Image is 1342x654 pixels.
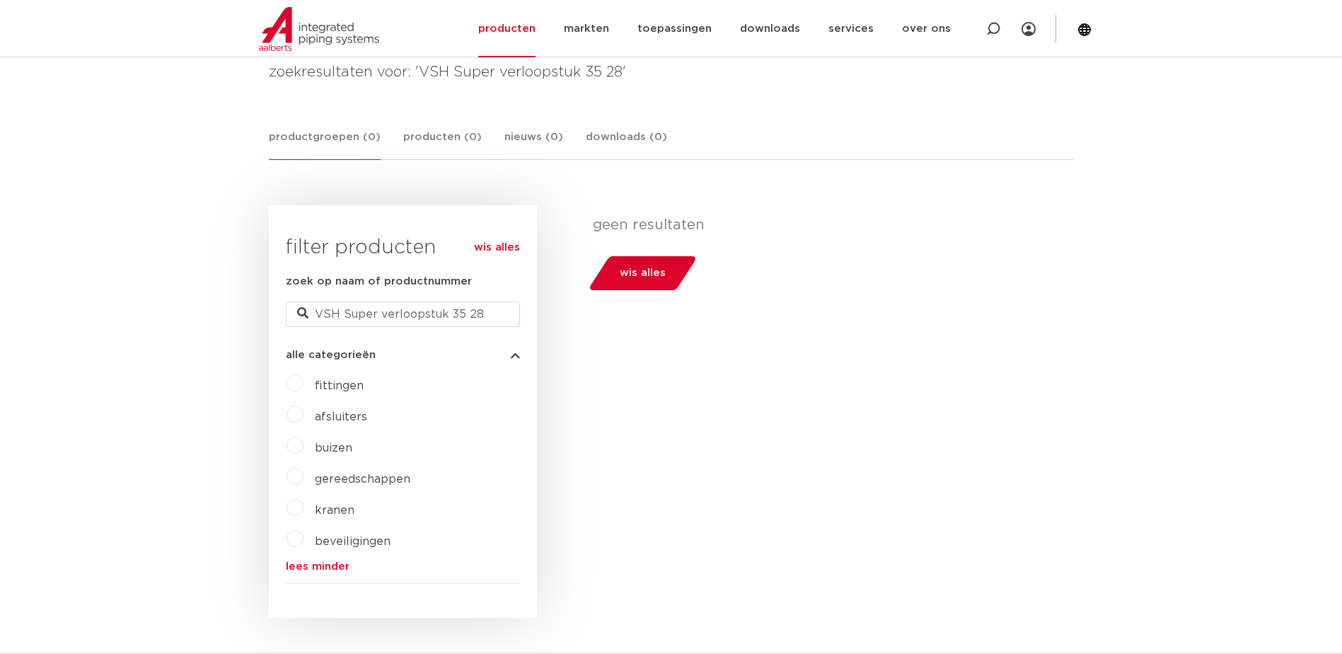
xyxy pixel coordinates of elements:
a: productgroepen (0) [269,129,381,160]
h4: zoekresultaten voor: 'VSH Super verloopstuk 35 28' [269,61,1074,84]
input: zoeken [286,302,520,327]
h3: filter producten [286,234,520,262]
span: alle categorieën [286,350,376,360]
button: alle categorieën [286,350,520,360]
a: afsluiters [315,411,367,423]
a: wis alles [474,239,520,256]
a: buizen [315,442,352,454]
a: beveiligingen [315,536,391,547]
a: nieuws (0) [504,129,563,159]
a: kranen [315,505,354,516]
a: fittingen [315,380,364,391]
a: producten (0) [403,129,482,159]
p: geen resultaten [593,217,1063,234]
a: lees minder [286,561,520,572]
label: zoek op naam of productnummer [286,273,472,290]
span: wis alles [620,262,666,285]
a: downloads (0) [586,129,667,159]
a: gereedschappen [315,474,410,485]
